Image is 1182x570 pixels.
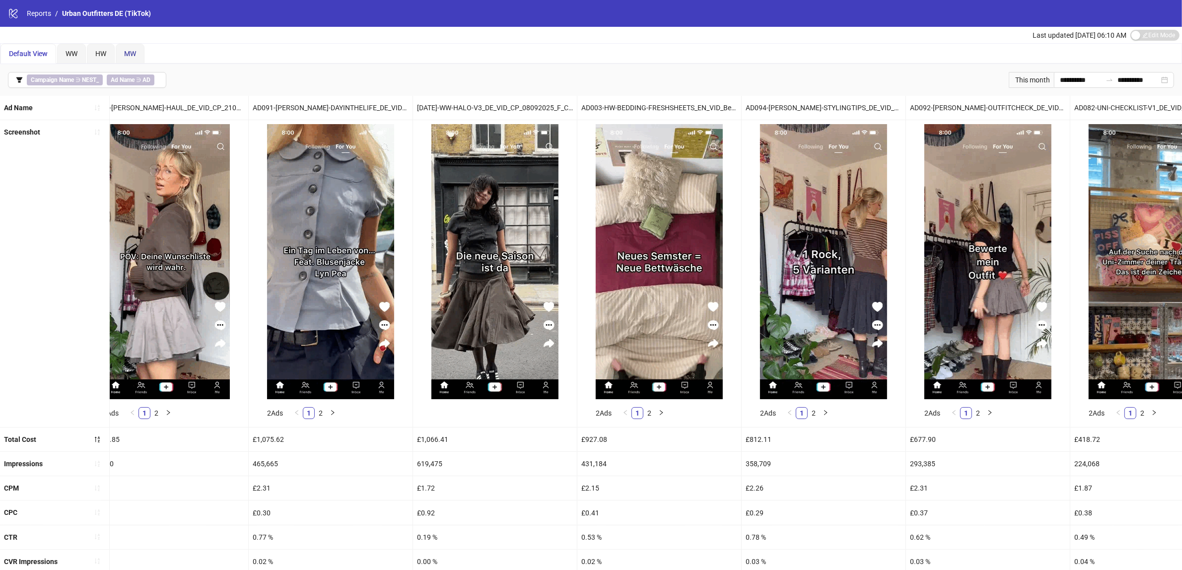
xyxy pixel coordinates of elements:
[162,407,174,419] li: Next Page
[413,500,577,524] div: £0.92
[948,407,960,419] button: left
[577,96,741,120] div: AD003-HW-BEDDING-FRESHSHEETS_EN_VID_Bedding_CP_01072027_F_CC_SC1_None_HW_
[330,410,336,416] span: right
[4,508,17,516] b: CPC
[84,96,248,120] div: AD093-[PERSON_NAME]-HAUL_DE_VID_CP_21082025_F_NSN_SC13_USP7_WW
[620,407,631,419] button: left
[643,407,655,419] li: 2
[924,124,1051,399] img: Screenshot 1841072319456258
[31,76,74,83] b: Campaign Name
[623,410,628,416] span: left
[1124,407,1136,419] li: 1
[139,408,150,419] a: 1
[130,410,136,416] span: left
[327,407,339,419] li: Next Page
[103,124,230,399] img: Screenshot 1841065502178514
[820,407,832,419] button: right
[94,104,101,111] span: sort-ascending
[249,96,413,120] div: AD091-[PERSON_NAME]-DAYINTHELIFE_DE_VID_CP_21082025_F_NSN_SC13_USP7_WW
[742,452,905,476] div: 358,709
[4,558,58,566] b: CVR Impressions
[1137,408,1148,419] a: 2
[94,533,101,540] span: sort-ascending
[249,500,413,524] div: £0.30
[906,427,1070,451] div: £677.90
[165,410,171,416] span: right
[139,407,150,419] li: 1
[796,408,807,419] a: 1
[124,50,136,58] span: MW
[577,525,741,549] div: 0.53 %
[94,509,101,516] span: sort-ascending
[94,485,101,492] span: sort-ascending
[596,409,612,417] span: 2 Ads
[127,407,139,419] li: Previous Page
[315,408,326,419] a: 2
[1125,408,1136,419] a: 1
[906,525,1070,549] div: 0.62 %
[1106,76,1113,84] span: swap-right
[760,124,887,399] img: Screenshot 1841072319456290
[760,409,776,417] span: 2 Ads
[16,76,23,83] span: filter
[249,476,413,500] div: £2.31
[413,525,577,549] div: 0.19 %
[1009,72,1054,88] div: This month
[906,476,1070,500] div: £2.31
[655,407,667,419] li: Next Page
[9,50,48,58] span: Default View
[948,407,960,419] li: Previous Page
[742,427,905,451] div: £812.11
[742,476,905,500] div: £2.26
[8,72,166,88] button: Campaign Name ∋ NEST_Ad Name ∋ AD
[82,76,99,83] b: NEST_
[1151,410,1157,416] span: right
[413,427,577,451] div: £1,066.41
[1112,407,1124,419] button: left
[4,533,17,541] b: CTR
[66,50,77,58] span: WW
[95,50,106,58] span: HW
[4,484,19,492] b: CPM
[961,408,972,419] a: 1
[1112,407,1124,419] li: Previous Page
[631,407,643,419] li: 1
[267,124,394,399] img: Screenshot 1841072319454242
[291,407,303,419] button: left
[784,407,796,419] button: left
[84,427,248,451] div: £1,397.85
[984,407,996,419] button: right
[103,409,119,417] span: 2 Ads
[25,8,53,19] a: Reports
[142,76,150,83] b: AD
[808,407,820,419] li: 2
[906,96,1070,120] div: AD092-[PERSON_NAME]-OUTFITCHECK_DE_VID_CP_21082025_F_NSN_SC13_USP7_WW
[951,410,957,416] span: left
[249,525,413,549] div: 0.77 %
[27,74,103,85] span: ∋
[1089,409,1105,417] span: 2 Ads
[162,407,174,419] button: right
[94,460,101,467] span: sort-ascending
[4,435,36,443] b: Total Cost
[413,476,577,500] div: £1.72
[431,124,558,399] img: Screenshot 1842718579721346
[1115,410,1121,416] span: left
[596,124,723,399] img: Screenshot 1837175062773122
[84,500,248,524] div: £0.34
[796,407,808,419] li: 1
[413,452,577,476] div: 619,475
[62,9,151,17] span: Urban Outfitters DE (TikTok)
[107,74,154,85] span: ∋
[4,460,43,468] b: Impressions
[1033,31,1126,39] span: Last updated [DATE] 06:10 AM
[294,410,300,416] span: left
[327,407,339,419] button: right
[924,409,940,417] span: 2 Ads
[151,408,162,419] a: 2
[249,427,413,451] div: £1,075.62
[291,407,303,419] li: Previous Page
[127,407,139,419] button: left
[1136,407,1148,419] li: 2
[94,436,101,443] span: sort-descending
